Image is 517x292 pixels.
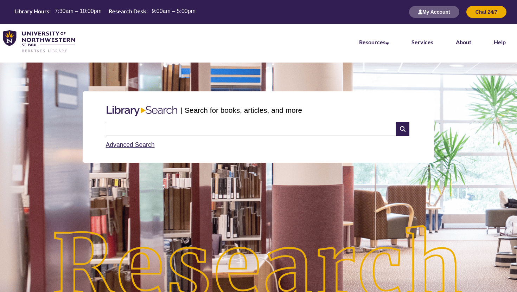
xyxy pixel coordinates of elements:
button: Chat 24/7 [466,6,506,18]
i: Search [396,122,409,136]
a: About [456,39,471,45]
a: Resources [359,39,389,45]
span: 9:00am – 5:00pm [152,8,196,14]
table: Hours Today [12,7,198,16]
a: Advanced Search [106,141,155,148]
p: | Search for books, articles, and more [181,105,302,116]
th: Research Desk: [106,7,149,15]
a: My Account [409,9,459,15]
img: UNWSP Library Logo [3,30,75,53]
a: Help [494,39,506,45]
img: Libary Search [103,103,181,119]
a: Services [411,39,433,45]
a: Chat 24/7 [466,9,506,15]
th: Library Hours: [12,7,52,15]
button: My Account [409,6,459,18]
a: Hours Today [12,7,198,17]
span: 7:30am – 10:00pm [55,8,101,14]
